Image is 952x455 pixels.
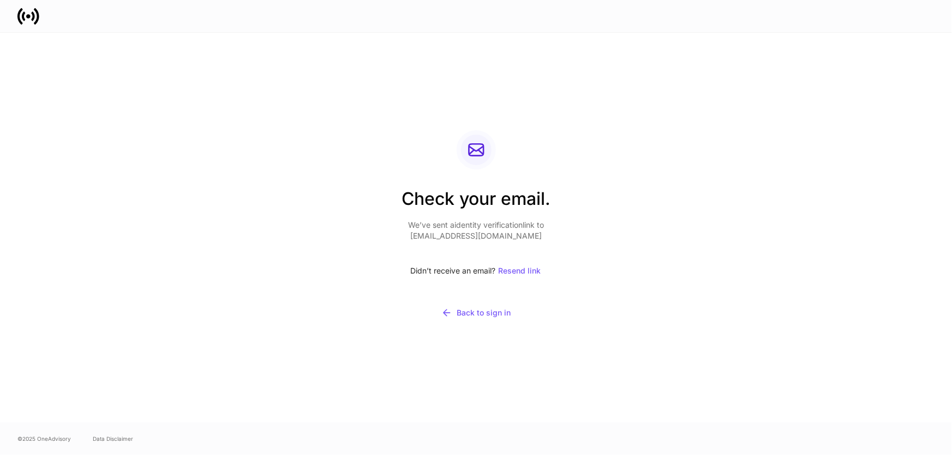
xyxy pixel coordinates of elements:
[498,259,542,283] button: Resend link
[402,259,550,283] div: Didn’t receive an email?
[93,434,133,443] a: Data Disclaimer
[402,300,550,325] button: Back to sign in
[402,220,550,241] p: We’ve sent a identity verification link to [EMAIL_ADDRESS][DOMAIN_NAME]
[441,307,511,318] div: Back to sign in
[499,267,541,275] div: Resend link
[17,434,71,443] span: © 2025 OneAdvisory
[402,187,550,220] h2: Check your email.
